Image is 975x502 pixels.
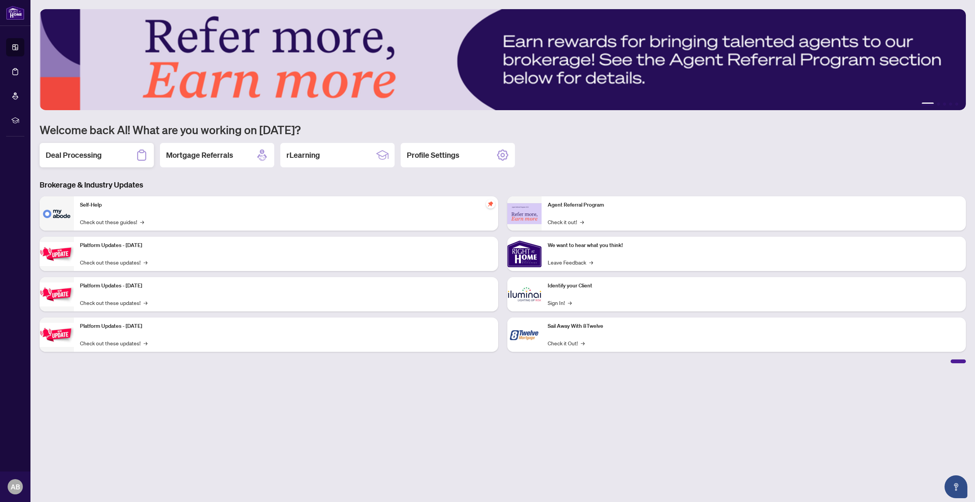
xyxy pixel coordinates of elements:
[40,282,74,306] img: Platform Updates - July 8, 2025
[46,150,102,160] h2: Deal Processing
[955,103,958,106] button: 5
[568,298,572,307] span: →
[943,103,946,106] button: 3
[945,475,967,498] button: Open asap
[40,122,966,137] h1: Welcome back Al! What are you working on [DATE]?
[40,323,74,347] img: Platform Updates - June 23, 2025
[407,150,459,160] h2: Profile Settings
[11,481,20,492] span: AB
[166,150,233,160] h2: Mortgage Referrals
[144,298,147,307] span: →
[80,201,492,209] p: Self-Help
[80,218,144,226] a: Check out these guides!→
[80,298,147,307] a: Check out these updates!→
[40,180,966,190] h3: Brokerage & Industry Updates
[548,201,960,209] p: Agent Referral Program
[40,242,74,266] img: Platform Updates - July 21, 2025
[548,241,960,250] p: We want to hear what you think!
[922,103,934,106] button: 1
[80,258,147,266] a: Check out these updates!→
[40,9,966,110] img: Slide 0
[507,277,542,311] img: Identify your Client
[80,241,492,250] p: Platform Updates - [DATE]
[507,318,542,352] img: Sail Away With 8Twelve
[548,282,960,290] p: Identify your Client
[286,150,320,160] h2: rLearning
[548,258,593,266] a: Leave Feedback→
[580,218,584,226] span: →
[548,322,960,330] p: Sail Away With 8Twelve
[6,6,24,20] img: logo
[144,339,147,347] span: →
[949,103,952,106] button: 4
[80,339,147,347] a: Check out these updates!→
[548,339,585,347] a: Check it Out!→
[486,199,495,208] span: pushpin
[507,237,542,271] img: We want to hear what you think!
[40,196,74,231] img: Self-Help
[80,322,492,330] p: Platform Updates - [DATE]
[507,203,542,224] img: Agent Referral Program
[548,218,584,226] a: Check it out!→
[140,218,144,226] span: →
[80,282,492,290] p: Platform Updates - [DATE]
[937,103,940,106] button: 2
[581,339,585,347] span: →
[589,258,593,266] span: →
[548,298,572,307] a: Sign In!→
[144,258,147,266] span: →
